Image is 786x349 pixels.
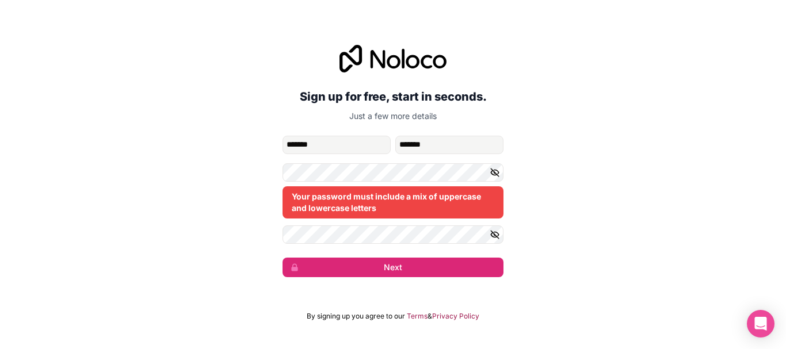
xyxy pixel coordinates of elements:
[428,312,432,321] span: &
[395,136,503,154] input: family-name
[283,163,503,182] input: Password
[283,136,391,154] input: given-name
[283,225,503,244] input: Confirm password
[283,258,503,277] button: Next
[283,110,503,122] p: Just a few more details
[307,312,405,321] span: By signing up you agree to our
[747,310,774,338] div: Open Intercom Messenger
[407,312,428,321] a: Terms
[283,86,503,107] h2: Sign up for free, start in seconds.
[283,186,503,218] div: Your password must include a mix of uppercase and lowercase letters
[432,312,479,321] a: Privacy Policy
